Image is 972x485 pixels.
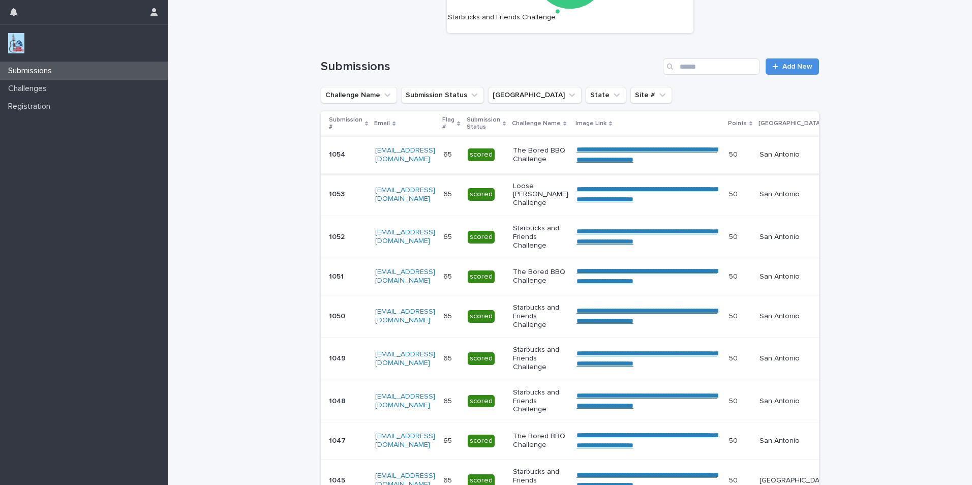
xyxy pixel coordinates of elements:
[443,435,454,445] p: 65
[513,182,568,207] p: Loose [PERSON_NAME] Challenge
[4,102,58,111] p: Registration
[443,148,454,159] p: 65
[321,87,397,103] button: Challenge Name
[375,187,435,202] a: [EMAIL_ADDRESS][DOMAIN_NAME]
[8,33,24,53] img: jxsLJbdS1eYBI7rVAS4p
[729,474,740,485] p: 50
[468,148,495,161] div: scored
[443,231,454,241] p: 65
[329,148,347,159] p: 1054
[443,310,454,321] p: 65
[468,270,495,283] div: scored
[375,393,435,409] a: [EMAIL_ADDRESS][DOMAIN_NAME]
[329,270,346,281] p: 1051
[760,150,830,159] p: San Antonio
[467,114,500,133] p: Submission Status
[375,351,435,367] a: [EMAIL_ADDRESS][DOMAIN_NAME]
[468,395,495,408] div: scored
[4,84,55,94] p: Challenges
[329,474,347,485] p: 1045
[374,118,390,129] p: Email
[375,308,435,324] a: [EMAIL_ADDRESS][DOMAIN_NAME]
[513,304,568,329] p: Starbucks and Friends Challenge
[729,148,740,159] p: 50
[728,118,747,129] p: Points
[729,270,740,281] p: 50
[329,231,347,241] p: 1052
[729,435,740,445] p: 50
[760,312,830,321] p: San Antonio
[766,58,819,75] a: Add New
[375,147,435,163] a: [EMAIL_ADDRESS][DOMAIN_NAME]
[468,352,495,365] div: scored
[443,395,454,406] p: 65
[760,233,830,241] p: San Antonio
[329,435,348,445] p: 1047
[513,432,568,449] p: The Bored BBQ Challenge
[488,87,582,103] button: Closest City
[729,231,740,241] p: 50
[630,87,672,103] button: Site #
[4,66,60,76] p: Submissions
[512,118,561,129] p: Challenge Name
[468,231,495,244] div: scored
[760,190,830,199] p: San Antonio
[329,114,362,133] p: Submission #
[375,433,435,448] a: [EMAIL_ADDRESS][DOMAIN_NAME]
[758,118,822,129] p: [GEOGRAPHIC_DATA]
[760,476,830,485] p: [GEOGRAPHIC_DATA]
[375,229,435,245] a: [EMAIL_ADDRESS][DOMAIN_NAME]
[375,268,435,284] a: [EMAIL_ADDRESS][DOMAIN_NAME]
[513,346,568,371] p: Starbucks and Friends Challenge
[729,352,740,363] p: 50
[760,437,830,445] p: San Antonio
[468,310,495,323] div: scored
[468,435,495,447] div: scored
[729,188,740,199] p: 50
[513,146,568,164] p: The Bored BBQ Challenge
[443,188,454,199] p: 65
[586,87,626,103] button: State
[760,354,830,363] p: San Antonio
[443,352,454,363] p: 65
[729,395,740,406] p: 50
[329,188,347,199] p: 1053
[443,474,454,485] p: 65
[575,118,606,129] p: Image Link
[513,388,568,414] p: Starbucks and Friends Challenge
[443,270,454,281] p: 65
[760,272,830,281] p: San Antonio
[513,268,568,285] p: The Bored BBQ Challenge
[760,397,830,406] p: San Antonio
[448,14,556,21] text: Starbucks and Friends Challenge
[442,114,454,133] p: Flag #
[513,224,568,250] p: Starbucks and Friends Challenge
[321,59,659,74] h1: Submissions
[329,310,347,321] p: 1050
[663,58,760,75] input: Search
[782,63,812,70] span: Add New
[329,395,348,406] p: 1048
[401,87,484,103] button: Submission Status
[468,188,495,201] div: scored
[729,310,740,321] p: 50
[329,352,348,363] p: 1049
